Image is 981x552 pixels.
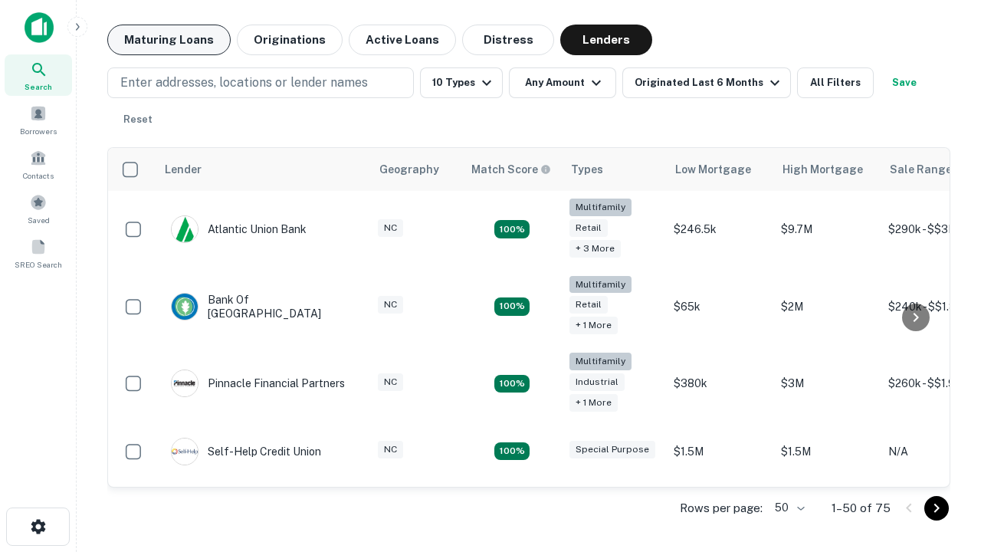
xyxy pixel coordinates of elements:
td: $1.5M [773,422,881,481]
div: Low Mortgage [675,160,751,179]
button: Enter addresses, locations or lender names [107,67,414,98]
div: NC [378,441,403,458]
div: High Mortgage [783,160,863,179]
button: Save your search to get updates of matches that match your search criteria. [880,67,929,98]
td: $2M [773,268,881,346]
button: Reset [113,104,162,135]
p: Enter addresses, locations or lender names [120,74,368,92]
div: Bank Of [GEOGRAPHIC_DATA] [171,293,355,320]
div: Originated Last 6 Months [635,74,784,92]
th: Geography [370,148,462,191]
p: 1–50 of 75 [832,499,891,517]
div: Multifamily [569,199,632,216]
a: Search [5,54,72,96]
div: Capitalize uses an advanced AI algorithm to match your search with the best lender. The match sco... [471,161,551,178]
button: Originated Last 6 Months [622,67,791,98]
button: Go to next page [924,496,949,521]
a: Saved [5,188,72,229]
button: Active Loans [349,25,456,55]
img: capitalize-icon.png [25,12,54,43]
td: $3M [773,345,881,422]
div: Retail [569,219,608,237]
a: Borrowers [5,99,72,140]
div: + 1 more [569,317,618,334]
td: $9.7M [773,191,881,268]
div: Types [571,160,603,179]
img: picture [172,216,198,242]
div: Multifamily [569,353,632,370]
div: Industrial [569,373,625,391]
span: SREO Search [15,258,62,271]
span: Contacts [23,169,54,182]
p: Rows per page: [680,499,763,517]
div: + 3 more [569,240,621,258]
img: picture [172,439,198,465]
button: 10 Types [420,67,503,98]
div: Lender [165,160,202,179]
td: $65k [666,268,773,346]
div: Pinnacle Financial Partners [171,370,345,397]
div: Multifamily [569,276,632,294]
img: picture [172,370,198,396]
div: NC [378,219,403,237]
div: Self-help Credit Union [171,438,321,465]
div: 50 [769,497,807,519]
div: Sale Range [890,160,952,179]
div: Matching Properties: 11, hasApolloMatch: undefined [494,442,530,461]
div: Retail [569,296,608,314]
th: High Mortgage [773,148,881,191]
div: Matching Properties: 17, hasApolloMatch: undefined [494,297,530,316]
td: $1.5M [666,422,773,481]
td: $246.5k [666,191,773,268]
th: Lender [156,148,370,191]
img: picture [172,294,198,320]
span: Search [25,80,52,93]
div: Atlantic Union Bank [171,215,307,243]
button: Distress [462,25,554,55]
div: Matching Properties: 13, hasApolloMatch: undefined [494,375,530,393]
th: Capitalize uses an advanced AI algorithm to match your search with the best lender. The match sco... [462,148,562,191]
th: Low Mortgage [666,148,773,191]
div: NC [378,373,403,391]
iframe: Chat Widget [904,380,981,454]
div: NC [378,296,403,314]
div: Special Purpose [569,441,655,458]
button: Originations [237,25,343,55]
button: Maturing Loans [107,25,231,55]
a: SREO Search [5,232,72,274]
div: + 1 more [569,394,618,412]
a: Contacts [5,143,72,185]
div: Geography [379,160,439,179]
button: All Filters [797,67,874,98]
span: Saved [28,214,50,226]
div: Matching Properties: 10, hasApolloMatch: undefined [494,220,530,238]
td: $380k [666,345,773,422]
span: Borrowers [20,125,57,137]
button: Any Amount [509,67,616,98]
button: Lenders [560,25,652,55]
h6: Match Score [471,161,548,178]
th: Types [562,148,666,191]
